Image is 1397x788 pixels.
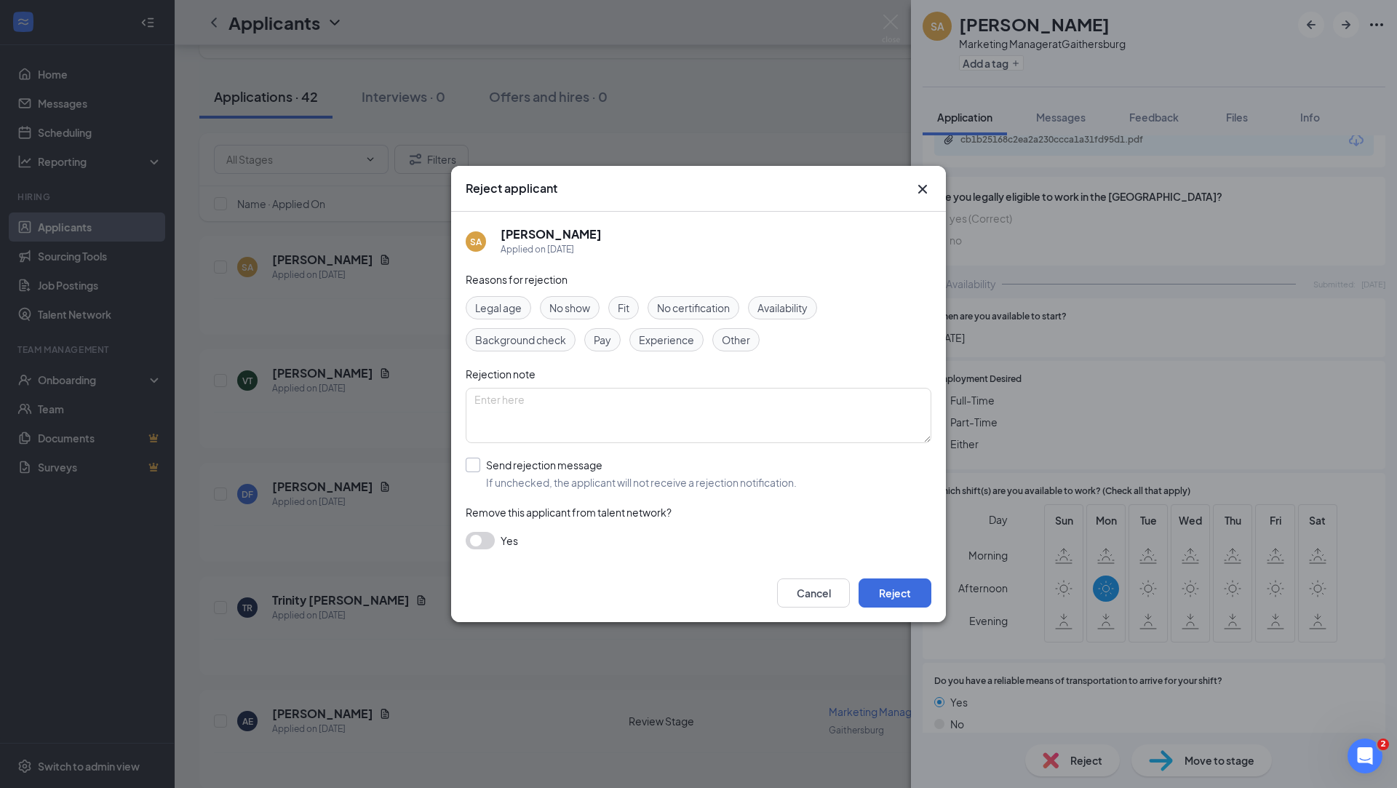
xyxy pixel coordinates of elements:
span: Experience [639,332,694,348]
div: SA [470,236,482,248]
span: Pay [594,332,611,348]
button: Reject [859,578,931,608]
h3: Reject applicant [466,180,557,196]
span: Yes [501,532,518,549]
svg: Cross [914,180,931,198]
span: No certification [657,300,730,316]
span: Reasons for rejection [466,273,568,286]
div: Applied on [DATE] [501,242,602,257]
span: Fit [618,300,629,316]
span: No show [549,300,590,316]
span: 2 [1377,739,1389,750]
span: Legal age [475,300,522,316]
iframe: Intercom live chat [1348,739,1382,773]
span: Availability [757,300,808,316]
span: Background check [475,332,566,348]
button: Cancel [777,578,850,608]
span: Other [722,332,750,348]
span: Remove this applicant from talent network? [466,506,672,519]
span: Rejection note [466,367,536,381]
h5: [PERSON_NAME] [501,226,602,242]
button: Close [914,180,931,198]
